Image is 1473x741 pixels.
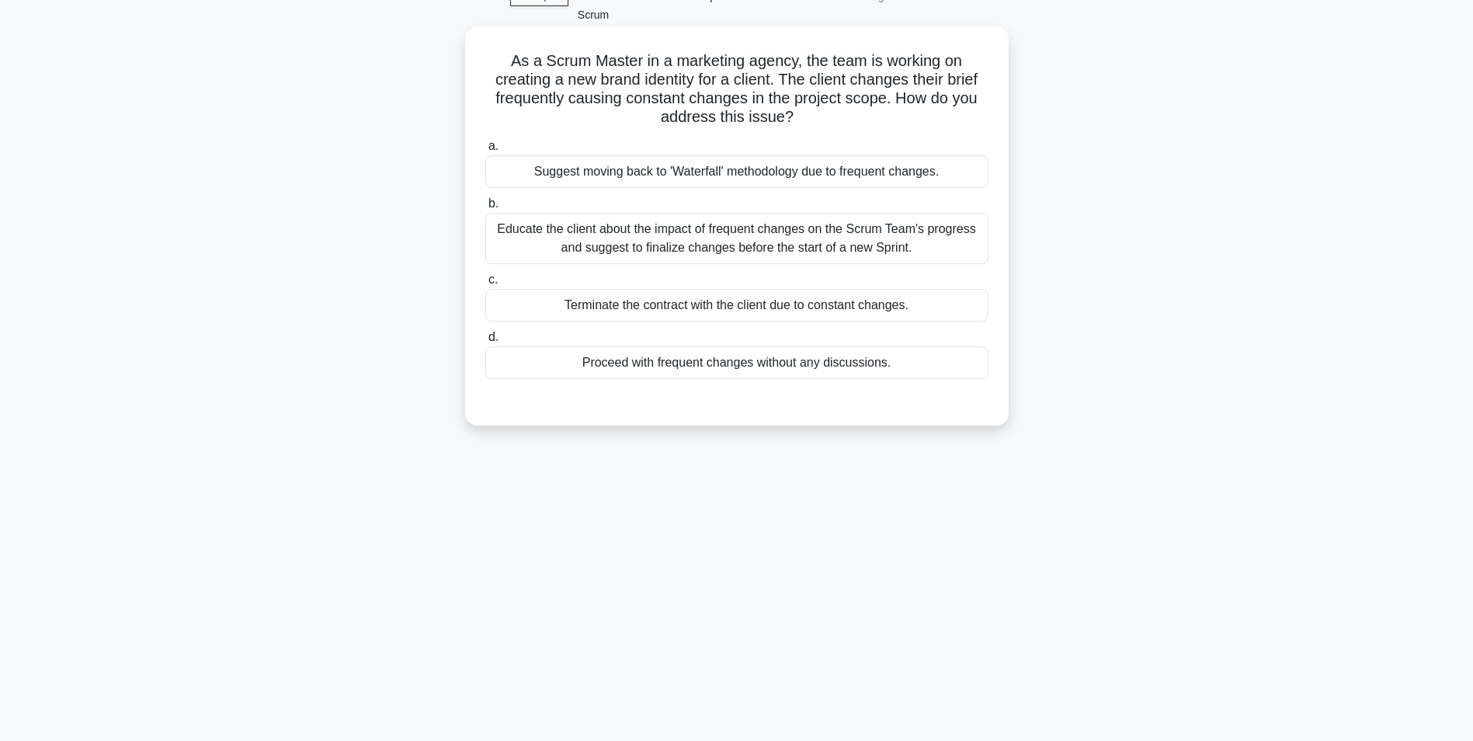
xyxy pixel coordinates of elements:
div: Educate the client about the impact of frequent changes on the Scrum Team's progress and suggest ... [485,213,988,264]
div: Suggest moving back to 'Waterfall' methodology due to frequent changes. [485,155,988,188]
span: c. [488,273,498,286]
span: b. [488,197,499,210]
div: Proceed with frequent changes without any discussions. [485,346,988,379]
h5: As a Scrum Master in a marketing agency, the team is working on creating a new brand identity for... [484,51,990,127]
div: Terminate the contract with the client due to constant changes. [485,289,988,322]
span: d. [488,330,499,343]
span: a. [488,139,499,152]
